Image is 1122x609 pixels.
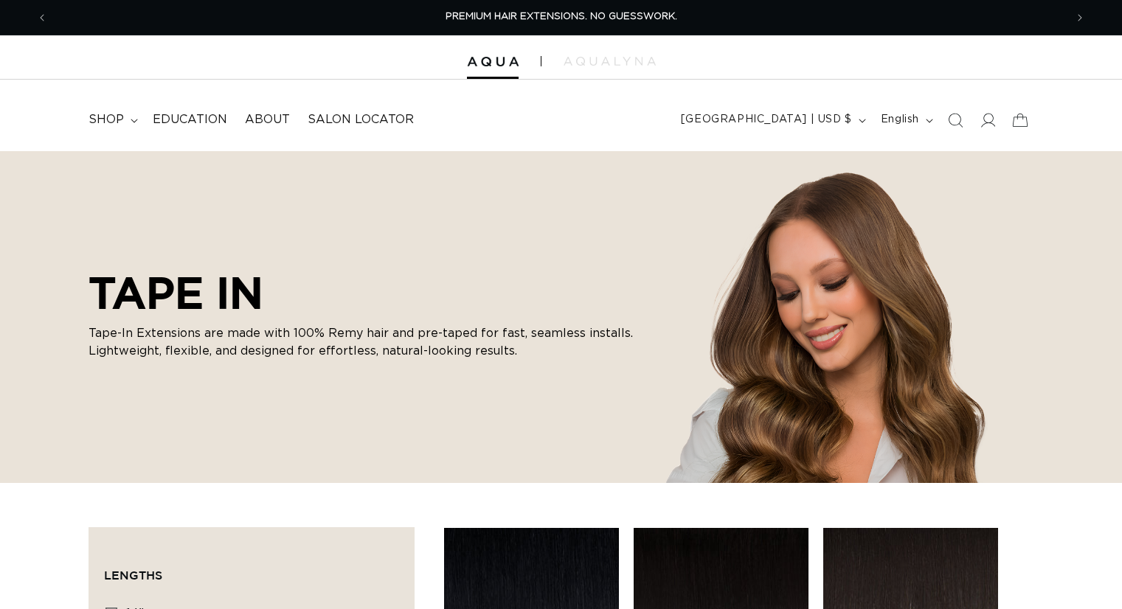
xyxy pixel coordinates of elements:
[80,103,144,136] summary: shop
[245,112,290,128] span: About
[939,104,972,136] summary: Search
[299,103,423,136] a: Salon Locator
[1064,4,1096,32] button: Next announcement
[26,4,58,32] button: Previous announcement
[89,112,124,128] span: shop
[467,57,519,67] img: Aqua Hair Extensions
[681,112,852,128] span: [GEOGRAPHIC_DATA] | USD $
[144,103,236,136] a: Education
[564,57,656,66] img: aqualyna.com
[236,103,299,136] a: About
[881,112,919,128] span: English
[672,106,872,134] button: [GEOGRAPHIC_DATA] | USD $
[153,112,227,128] span: Education
[872,106,939,134] button: English
[104,543,399,596] summary: Lengths (0 selected)
[446,12,677,21] span: PREMIUM HAIR EXTENSIONS. NO GUESSWORK.
[104,568,162,582] span: Lengths
[89,324,649,360] p: Tape-In Extensions are made with 100% Remy hair and pre-taped for fast, seamless installs. Lightw...
[89,267,649,319] h2: TAPE IN
[308,112,414,128] span: Salon Locator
